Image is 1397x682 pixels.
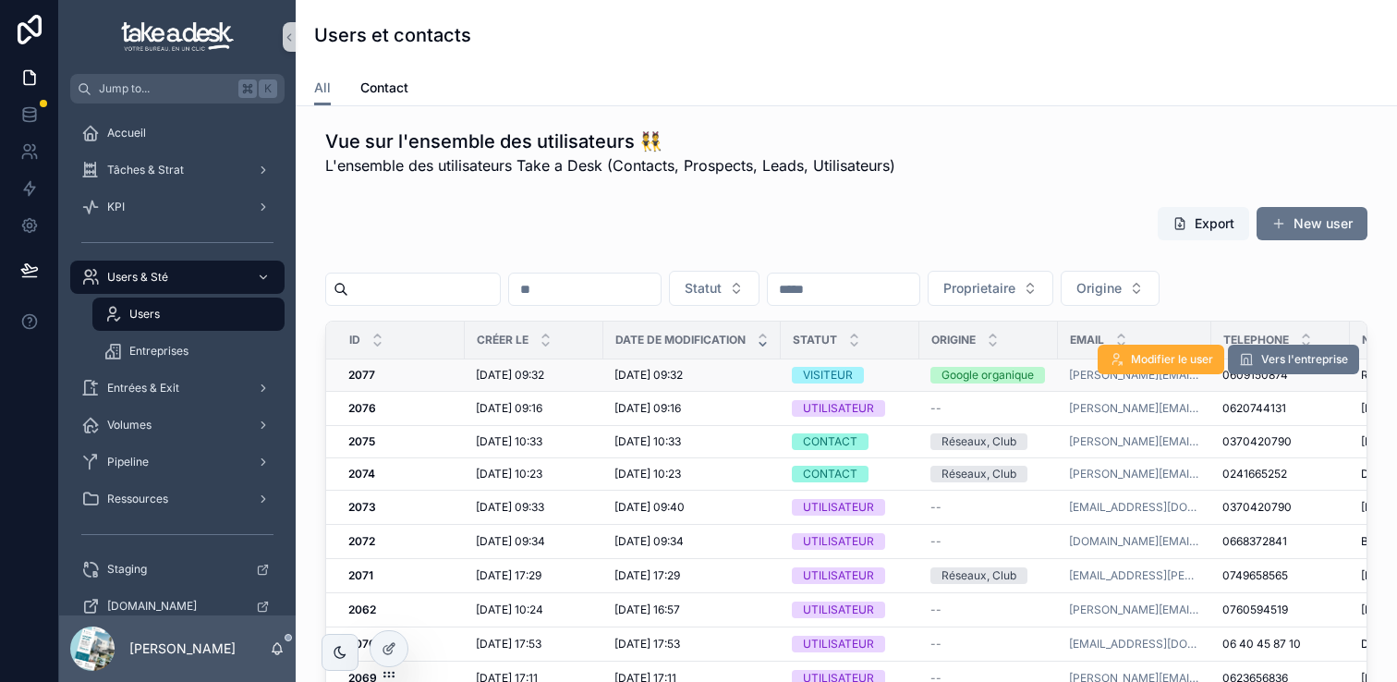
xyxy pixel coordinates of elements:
[70,408,285,442] a: Volumes
[1069,500,1200,515] a: [EMAIL_ADDRESS][DOMAIN_NAME]
[476,637,541,652] span: [DATE] 17:53
[92,298,285,331] a: Users
[803,367,853,384] div: VISITEUR
[1222,434,1339,449] a: 0370420790
[107,270,168,285] span: Users & Sté
[614,434,770,449] a: [DATE] 10:33
[614,467,681,481] span: [DATE] 10:23
[615,333,746,347] span: Date de modification
[360,79,408,97] span: Contact
[803,499,874,516] div: UTILISATEUR
[614,534,684,549] span: [DATE] 09:34
[930,567,1047,584] a: Réseaux, Club
[348,603,376,616] strong: 2062
[476,500,592,515] a: [DATE] 09:33
[614,534,770,549] a: [DATE] 09:34
[792,367,908,384] a: VISITEUR
[107,562,147,577] span: Staging
[476,603,543,617] span: [DATE] 10:24
[941,466,1016,482] div: Réseaux, Club
[1069,401,1200,416] a: [PERSON_NAME][EMAIL_ADDRESS][PERSON_NAME][DOMAIN_NAME]
[1069,603,1200,617] a: [PERSON_NAME][EMAIL_ADDRESS][DOMAIN_NAME]
[129,307,160,322] span: Users
[1069,534,1200,549] a: [DOMAIN_NAME][EMAIL_ADDRESS][DOMAIN_NAME]
[476,534,592,549] a: [DATE] 09:34
[1069,368,1200,383] a: [PERSON_NAME][EMAIL_ADDRESS][PERSON_NAME][PERSON_NAME][DOMAIN_NAME]
[1222,368,1339,383] a: 0609150874
[614,603,770,617] a: [DATE] 16:57
[476,568,592,583] a: [DATE] 17:29
[685,279,722,298] span: Statut
[70,482,285,516] a: Ressources
[348,603,454,617] a: 2062
[1069,637,1200,652] a: [EMAIL_ADDRESS][DOMAIN_NAME]
[129,639,236,658] p: [PERSON_NAME]
[941,567,1016,584] div: Réseaux, Club
[314,79,331,97] span: All
[792,602,908,618] a: UTILISATEUR
[614,637,770,652] a: [DATE] 17:53
[1222,401,1286,416] span: 0620744131
[1222,637,1301,652] span: 06 40 45 87 10
[1222,467,1339,481] a: 0241665252
[1228,345,1359,374] button: Vers l'entreprise
[476,467,592,481] a: [DATE] 10:23
[930,401,941,416] span: --
[476,637,592,652] a: [DATE] 17:53
[792,499,908,516] a: UTILISATEUR
[614,568,770,583] a: [DATE] 17:29
[1222,500,1339,515] a: 0370420790
[792,433,908,450] a: CONTACT
[107,163,184,177] span: Tâches & Strat
[792,567,908,584] a: UTILISATEUR
[476,434,592,449] a: [DATE] 10:33
[476,500,544,515] span: [DATE] 09:33
[314,22,471,48] h1: Users et contacts
[930,603,941,617] span: --
[348,637,376,651] strong: 2070
[107,200,125,214] span: KPI
[1222,401,1339,416] a: 0620744131
[1223,333,1289,347] span: Telephone
[348,401,376,415] strong: 2076
[803,602,874,618] div: UTILISATEUR
[614,500,770,515] a: [DATE] 09:40
[1222,368,1288,383] span: 0609150874
[107,126,146,140] span: Accueil
[107,492,168,506] span: Ressources
[1222,637,1339,652] a: 06 40 45 87 10
[348,500,376,514] strong: 2073
[1261,352,1348,367] span: Vers l'entreprise
[107,599,197,614] span: [DOMAIN_NAME]
[99,81,231,96] span: Jump to...
[614,368,683,383] span: [DATE] 09:32
[348,401,454,416] a: 2076
[930,637,941,652] span: --
[1362,333,1389,347] span: Nom
[1222,568,1288,583] span: 0749658565
[348,568,454,583] a: 2071
[1222,603,1339,617] a: 0760594519
[803,533,874,550] div: UTILISATEUR
[476,401,542,416] span: [DATE] 09:16
[1069,568,1200,583] a: [EMAIL_ADDRESS][PERSON_NAME][DOMAIN_NAME]
[930,433,1047,450] a: Réseaux, Club
[70,74,285,104] button: Jump to...K
[614,401,681,416] span: [DATE] 09:16
[476,368,544,383] span: [DATE] 09:32
[1076,279,1122,298] span: Origine
[476,467,542,481] span: [DATE] 10:23
[129,344,188,359] span: Entreprises
[121,22,234,52] img: App logo
[930,500,941,515] span: --
[614,401,770,416] a: [DATE] 09:16
[348,434,454,449] a: 2075
[1069,434,1200,449] a: [PERSON_NAME][EMAIL_ADDRESS][DOMAIN_NAME]
[930,637,1047,652] a: --
[1069,467,1200,481] a: [PERSON_NAME][EMAIL_ADDRESS][DOMAIN_NAME]
[1061,271,1160,306] button: Select Button
[941,367,1034,384] div: Google organique
[803,400,874,417] div: UTILISATEUR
